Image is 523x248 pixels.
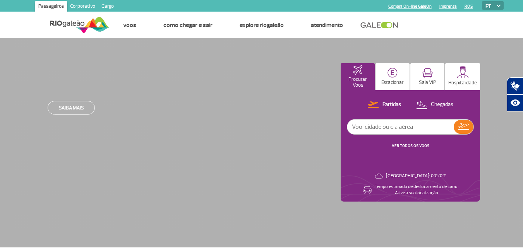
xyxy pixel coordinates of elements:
[163,21,213,29] a: Como chegar e sair
[35,1,67,13] a: Passageiros
[341,63,375,90] button: Procurar Voos
[422,68,433,78] img: vipRoom.svg
[98,1,117,13] a: Cargo
[311,21,343,29] a: Atendimento
[240,21,284,29] a: Explore RIOgaleão
[347,120,454,134] input: Voo, cidade ou cia aérea
[123,21,136,29] a: Voos
[439,4,457,9] a: Imprensa
[410,63,444,90] button: Sala VIP
[376,63,410,90] button: Estacionar
[386,173,446,179] p: [GEOGRAPHIC_DATA]: 0°C/0°F
[375,184,458,196] p: Tempo estimado de deslocamento de carro: Ative a sua localização
[382,101,401,108] p: Partidas
[507,77,523,111] div: Plugin de acessibilidade da Hand Talk.
[381,80,404,86] p: Estacionar
[465,4,473,9] a: RQS
[48,101,95,115] a: Saiba mais
[507,77,523,94] button: Abrir tradutor de língua de sinais.
[414,100,456,110] button: Chegadas
[388,68,398,78] img: carParkingHome.svg
[353,65,362,75] img: airplaneHomeActive.svg
[392,143,429,148] a: VER TODOS OS VOOS
[448,80,477,86] p: Hospitalidade
[431,101,453,108] p: Chegadas
[445,63,480,90] button: Hospitalidade
[507,94,523,111] button: Abrir recursos assistivos.
[389,143,432,149] button: VER TODOS OS VOOS
[345,77,371,88] p: Procurar Voos
[67,1,98,13] a: Corporativo
[388,4,432,9] a: Compra On-line GaleOn
[365,100,403,110] button: Partidas
[419,80,436,86] p: Sala VIP
[457,66,469,78] img: hospitality.svg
